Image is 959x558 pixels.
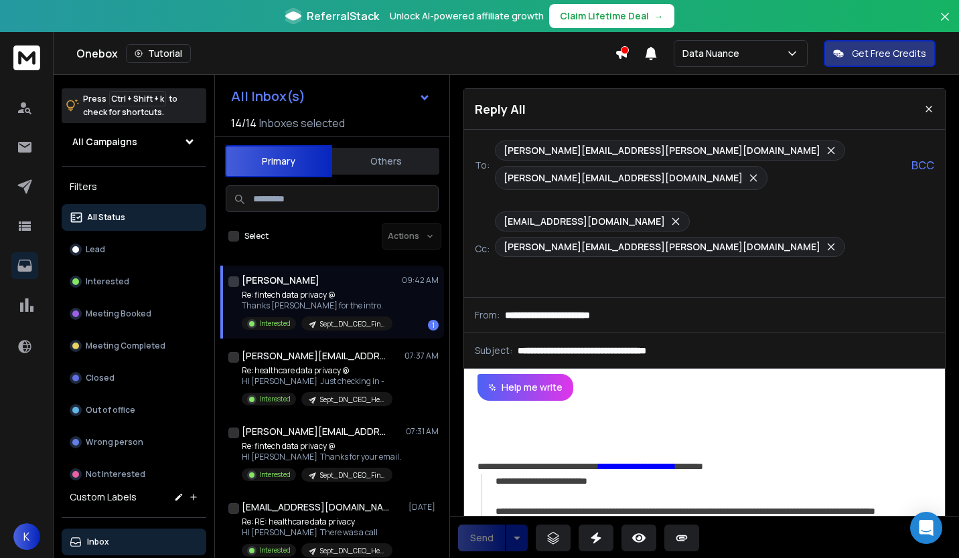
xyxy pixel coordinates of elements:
[62,236,206,263] button: Lead
[242,300,392,311] p: Thanks [PERSON_NAME] for the intro.
[504,240,820,254] p: [PERSON_NAME][EMAIL_ADDRESS][PERSON_NAME][DOMAIN_NAME]
[242,290,392,300] p: Re: fintech data privacy @
[402,275,439,286] p: 09:42 AM
[428,320,439,331] div: 1
[242,517,392,527] p: Re: RE: healthcare data privacy
[390,9,544,23] p: Unlock AI-powered affiliate growth
[62,397,206,424] button: Out of office
[62,429,206,456] button: Wrong person
[259,545,291,555] p: Interested
[87,212,125,223] p: All Status
[477,374,573,401] button: Help me write
[62,204,206,231] button: All Status
[320,395,384,405] p: Sept_DN_CEO_Healthcare
[654,9,664,23] span: →
[406,426,439,437] p: 07:31 AM
[320,546,384,556] p: Sept_DN_CEO_Healthcare
[62,177,206,196] h3: Filters
[404,351,439,361] p: 07:37 AM
[62,128,206,155] button: All Campaigns
[242,441,401,452] p: Re: fintech data privacy @
[231,115,256,131] span: 14 / 14
[242,274,319,287] h1: [PERSON_NAME]
[307,8,379,24] span: ReferralStack
[504,171,743,185] p: [PERSON_NAME][EMAIL_ADDRESS][DOMAIN_NAME]
[852,47,926,60] p: Get Free Credits
[475,100,526,118] p: Reply All
[242,365,392,376] p: Re: healthcare data privacy @
[86,244,105,255] p: Lead
[242,452,401,462] p: HI [PERSON_NAME] Thanks for your email.
[86,276,129,287] p: Interested
[225,145,332,177] button: Primary
[86,405,135,415] p: Out of office
[244,231,269,242] label: Select
[220,83,441,110] button: All Inbox(s)
[86,437,143,448] p: Wrong person
[332,147,439,176] button: Others
[824,40,936,67] button: Get Free Credits
[242,349,389,363] h1: [PERSON_NAME][EMAIL_ADDRESS][DOMAIN_NAME] +1
[320,470,384,480] p: Sept_DN_CEO_Fintech
[72,135,137,149] h1: All Campaigns
[62,300,206,327] button: Meeting Booked
[259,470,291,480] p: Interested
[409,502,439,513] p: [DATE]
[126,44,191,63] button: Tutorial
[86,341,165,351] p: Meeting Completed
[70,490,137,504] h3: Custom Labels
[83,92,177,119] p: Press to check for shortcuts.
[86,308,151,319] p: Meeting Booked
[936,8,954,40] button: Close banner
[76,44,615,63] div: Onebox
[259,318,291,329] p: Interested
[13,523,40,550] button: K
[231,90,305,103] h1: All Inbox(s)
[62,461,206,488] button: Not Interested
[109,91,166,106] span: Ctrl + Shift + k
[62,268,206,295] button: Interested
[475,344,512,357] p: Subject:
[475,242,490,256] p: Cc:
[242,500,389,514] h1: [EMAIL_ADDRESS][DOMAIN_NAME]
[259,115,345,131] h3: Inboxes selected
[911,157,934,173] p: BCC
[259,394,291,404] p: Interested
[87,537,109,547] p: Inbox
[549,4,674,28] button: Claim Lifetime Deal→
[62,333,206,359] button: Meeting Completed
[86,469,145,480] p: Not Interested
[242,376,392,387] p: HI [PERSON_NAME] Just checking in -
[475,159,490,172] p: To:
[475,308,500,322] p: From:
[504,215,665,228] p: [EMAIL_ADDRESS][DOMAIN_NAME]
[62,365,206,391] button: Closed
[682,47,745,60] p: Data Nuance
[242,425,389,438] h1: [PERSON_NAME][EMAIL_ADDRESS][DOMAIN_NAME]
[504,144,820,157] p: [PERSON_NAME][EMAIL_ADDRESS][PERSON_NAME][DOMAIN_NAME]
[242,527,392,538] p: HI [PERSON_NAME] There was a call
[910,512,942,544] div: Open Intercom Messenger
[320,319,384,329] p: Sept_DN_CEO_Fintech
[62,529,206,555] button: Inbox
[86,373,115,383] p: Closed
